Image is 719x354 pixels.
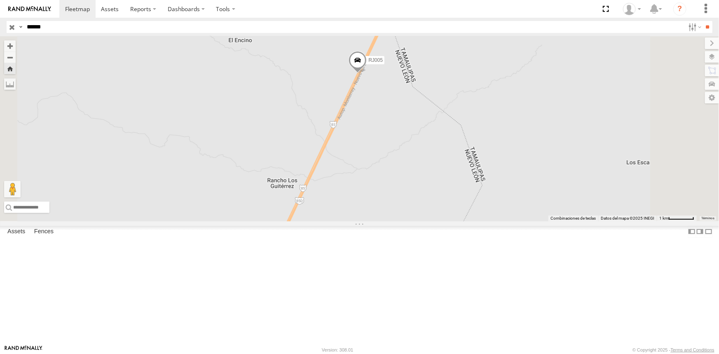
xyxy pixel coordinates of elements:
div: © Copyright 2025 - [632,347,714,352]
label: Measure [4,78,16,90]
label: Search Query [17,21,24,33]
a: Terms and Conditions [671,347,714,352]
a: Términos (se abre en una nueva pestaña) [701,217,714,220]
a: Visit our Website [5,346,42,354]
div: Version: 308.01 [322,347,353,352]
span: Datos del mapa ©2025 INEGI [601,216,654,220]
label: Fences [30,226,58,237]
div: Josue Jimenez [620,3,644,15]
button: Escala del mapa: 1 km por 59 píxeles [657,216,697,221]
label: Map Settings [705,92,719,103]
label: Dock Summary Table to the Right [696,226,704,238]
label: Search Filter Options [685,21,703,33]
button: Arrastra al hombrecito al mapa para abrir Street View [4,181,21,197]
label: Assets [3,226,29,237]
img: rand-logo.svg [8,6,51,12]
button: Zoom out [4,52,16,63]
button: Zoom in [4,40,16,52]
button: Combinaciones de teclas [550,216,596,221]
label: Dock Summary Table to the Left [688,226,696,238]
i: ? [673,2,686,16]
span: RJ005 [368,57,383,63]
button: Zoom Home [4,63,16,74]
label: Hide Summary Table [705,226,713,238]
span: 1 km [659,216,668,220]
